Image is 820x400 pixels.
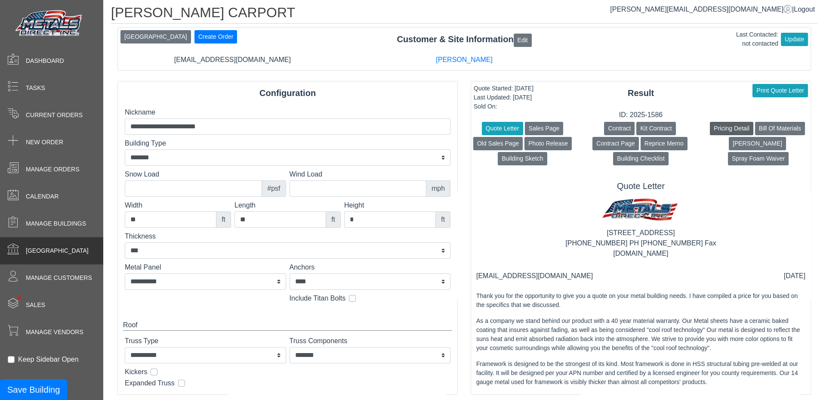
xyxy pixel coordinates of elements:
[525,122,564,135] button: Sales Page
[262,180,286,197] div: #psf
[26,246,89,255] span: [GEOGRAPHIC_DATA]
[290,262,451,273] label: Anchors
[120,30,191,43] button: [GEOGRAPHIC_DATA]
[125,262,286,273] label: Metal Panel
[474,102,533,111] div: Sold On:
[794,6,815,13] span: Logout
[26,84,45,93] span: Tasks
[26,165,79,174] span: Manage Orders
[118,33,811,47] div: Customer & Site Information
[476,271,593,281] div: [EMAIL_ADDRESS][DOMAIN_NAME]
[636,122,675,135] button: Kit Contract
[216,211,231,228] div: ft
[26,301,45,310] span: Sales
[125,138,450,149] label: Building Type
[514,34,532,47] button: Edit
[117,55,348,65] div: [EMAIL_ADDRESS][DOMAIN_NAME]
[728,152,789,165] button: Spray Foam Waiver
[234,200,341,211] label: Length
[290,169,451,180] label: Wind Load
[524,137,572,150] button: Photo Release
[752,84,808,97] button: Print Quote Letter
[26,273,92,282] span: Manage Customers
[26,328,83,337] span: Manage Vendors
[476,316,805,353] p: As a company we stand behind our product with a 40 year material warranty. Our Metal sheets have ...
[18,354,79,365] label: Keep Sidebar Open
[326,211,341,228] div: ft
[604,122,635,135] button: Contract
[125,336,286,346] label: Truss Type
[729,137,786,150] button: [PERSON_NAME]
[755,122,805,135] button: Bill Of Materials
[125,107,450,118] label: Nickname
[26,111,83,120] span: Current Orders
[13,8,86,40] img: Metals Direct Inc Logo
[290,336,451,346] label: Truss Components
[610,4,815,15] div: |
[471,110,811,120] div: ID: 2025-1586
[8,284,30,312] span: •
[471,87,811,99] div: Result
[344,200,450,211] label: Height
[26,56,64,65] span: Dashboard
[474,84,533,93] div: Quote Started: [DATE]
[426,180,450,197] div: mph
[610,6,792,13] a: [PERSON_NAME][EMAIL_ADDRESS][DOMAIN_NAME]
[613,152,669,165] button: Building Checklist
[26,192,59,201] span: Calendar
[482,122,523,135] button: Quote Letter
[26,138,63,147] span: New Order
[125,200,231,211] label: Width
[781,33,808,46] button: Update
[710,122,753,135] button: Pricing Detail
[125,378,175,388] label: Expanded Truss
[592,137,639,150] button: Contract Page
[125,367,147,377] label: Kickers
[599,195,683,228] img: MD logo
[123,320,452,331] div: Roof
[111,4,817,24] h1: [PERSON_NAME] CARPORT
[474,93,533,102] div: Last Updated: [DATE]
[125,169,286,180] label: Snow Load
[736,30,778,48] div: Last Contacted: not contacted
[125,231,450,242] label: Thickness
[435,211,450,228] div: ft
[26,219,86,228] span: Manage Buildings
[290,293,346,304] label: Include Titan Bolts
[476,291,805,310] p: Thank you for the opportunity to give you a quote on your metal building needs. I have compiled a...
[118,87,457,99] div: Configuration
[194,30,237,43] button: Create Order
[476,228,805,259] div: [STREET_ADDRESS] [PHONE_NUMBER] PH [PHONE_NUMBER] Fax [DOMAIN_NAME]
[498,152,547,165] button: Building Sketch
[641,137,687,150] button: Reprice Memo
[436,56,493,63] a: [PERSON_NAME]
[784,271,805,281] div: [DATE]
[476,360,805,387] p: Framework is designed to be the strongest of its kind. Most framework is done in HSS structural t...
[473,137,523,150] button: Old Sales Page
[476,181,805,191] h5: Quote Letter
